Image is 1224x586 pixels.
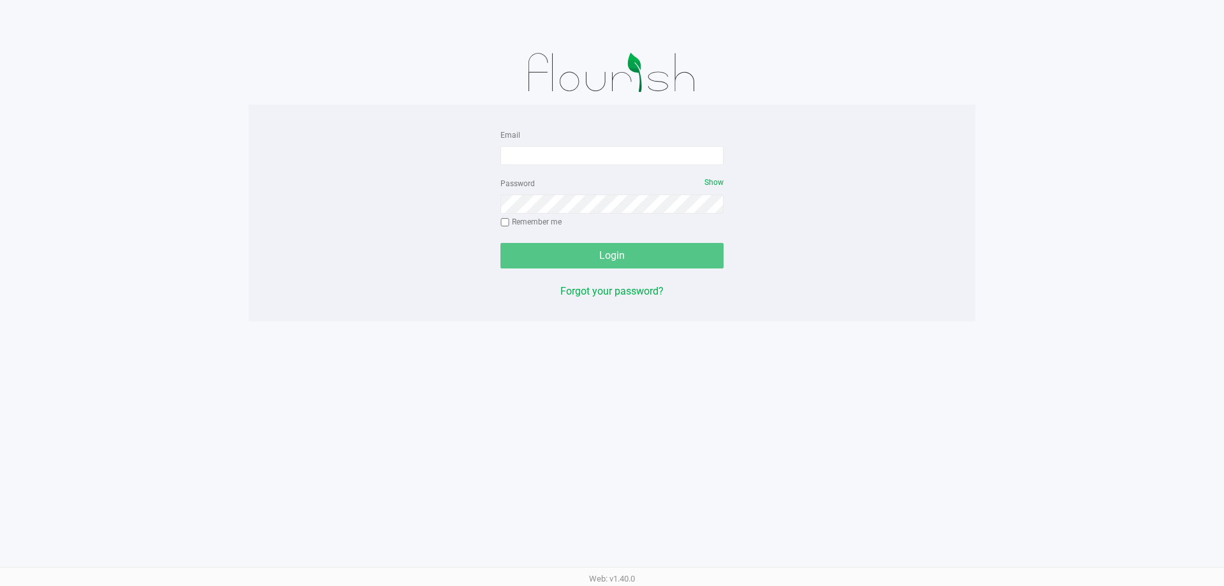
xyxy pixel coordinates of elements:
button: Forgot your password? [560,284,664,299]
label: Password [500,178,535,189]
label: Remember me [500,216,562,228]
span: Web: v1.40.0 [589,574,635,583]
span: Show [704,178,724,187]
input: Remember me [500,218,509,227]
label: Email [500,129,520,141]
